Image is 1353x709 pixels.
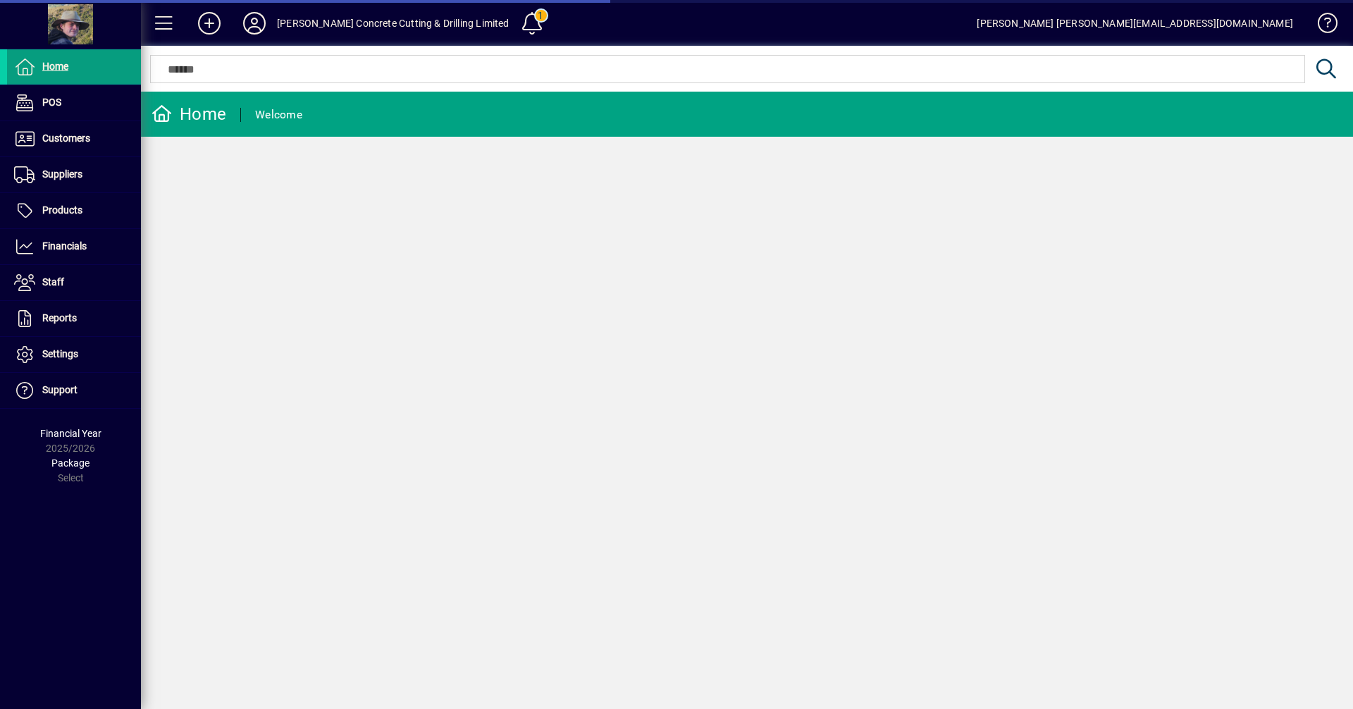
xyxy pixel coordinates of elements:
[1307,3,1335,49] a: Knowledge Base
[42,61,68,72] span: Home
[42,204,82,216] span: Products
[187,11,232,36] button: Add
[42,97,61,108] span: POS
[255,104,302,126] div: Welcome
[40,428,101,439] span: Financial Year
[42,312,77,323] span: Reports
[7,229,141,264] a: Financials
[7,265,141,300] a: Staff
[7,193,141,228] a: Products
[7,157,141,192] a: Suppliers
[42,132,90,144] span: Customers
[232,11,277,36] button: Profile
[42,240,87,252] span: Financials
[42,348,78,359] span: Settings
[277,12,509,35] div: [PERSON_NAME] Concrete Cutting & Drilling Limited
[7,85,141,121] a: POS
[7,373,141,408] a: Support
[7,121,141,156] a: Customers
[7,337,141,372] a: Settings
[977,12,1293,35] div: [PERSON_NAME] [PERSON_NAME][EMAIL_ADDRESS][DOMAIN_NAME]
[7,301,141,336] a: Reports
[42,276,64,288] span: Staff
[152,103,226,125] div: Home
[42,384,78,395] span: Support
[51,457,89,469] span: Package
[42,168,82,180] span: Suppliers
